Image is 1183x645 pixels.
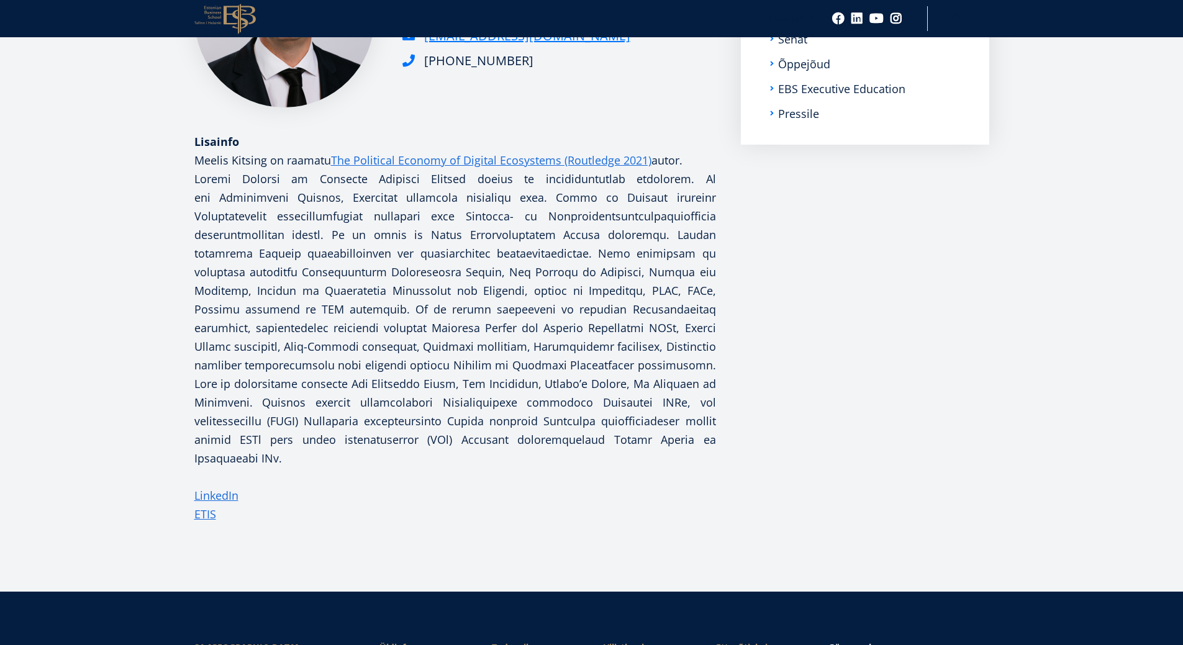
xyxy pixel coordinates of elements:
[331,151,651,169] a: The Political Economy of Digital Ecosystems (Routledge 2021)
[194,486,238,505] a: LinkedIn
[778,83,905,95] a: EBS Executive Education
[194,169,716,467] p: Loremi Dolorsi am Consecte Adipisci Elitsed doeius te incididuntutlab etdolorem. Al eni Adminimve...
[832,12,845,25] a: Facebook
[194,132,716,151] div: Lisainfo
[890,12,902,25] a: Instagram
[869,12,884,25] a: Youtube
[778,33,807,45] a: Senat
[778,58,830,70] a: Õppejõud
[194,151,716,169] p: Meelis Kitsing on raamatu autor.
[424,52,533,70] div: [PHONE_NUMBER]
[778,107,819,120] a: Pressile
[194,505,216,523] a: ETIS
[851,12,863,25] a: Linkedin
